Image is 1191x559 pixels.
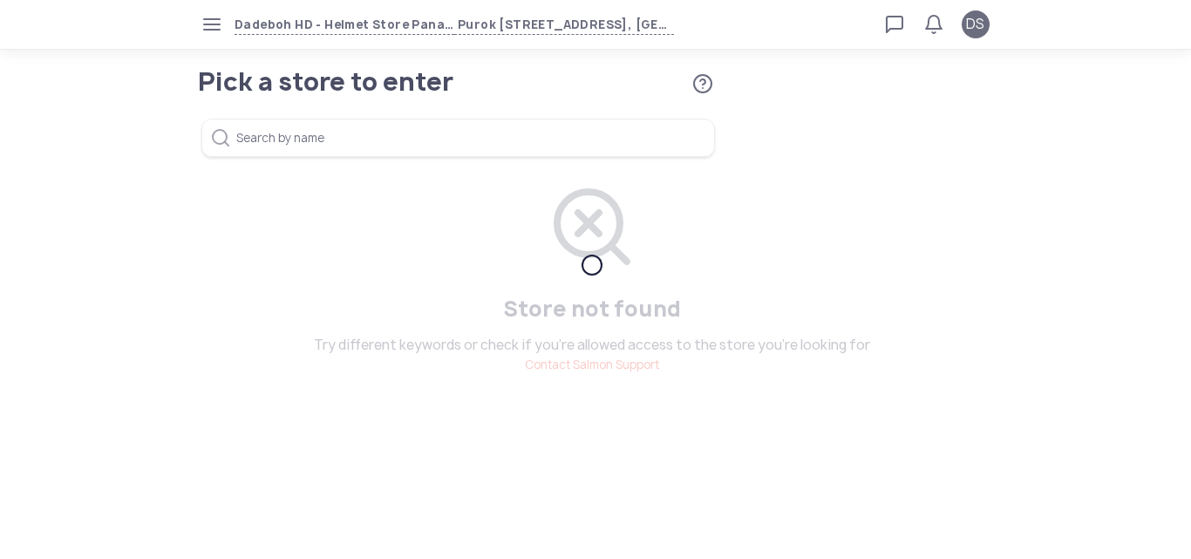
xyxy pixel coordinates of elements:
span: Dadeboh HD - Helmet Store Panacan [235,15,454,35]
button: DS [962,10,990,38]
span: Purok [STREET_ADDRESS], [GEOGRAPHIC_DATA] [454,15,674,35]
span: DS [966,14,984,35]
button: Dadeboh HD - Helmet Store PanacanPurok [STREET_ADDRESS], [GEOGRAPHIC_DATA] [235,15,674,35]
h1: Pick a store to enter [198,70,647,94]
